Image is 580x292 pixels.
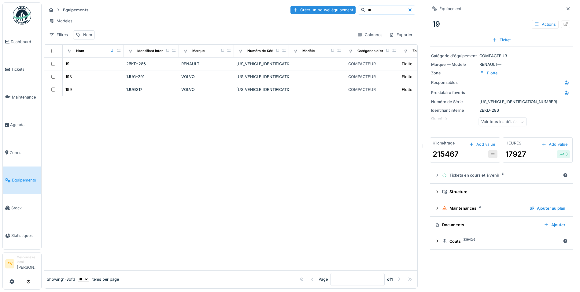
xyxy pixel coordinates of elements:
[467,140,497,148] div: Add value
[65,74,72,80] div: 198
[302,48,315,54] div: Modèle
[431,107,477,113] div: Identifiant interne
[348,87,376,92] div: COMPACTEUR
[236,61,286,67] div: [US_VEHICLE_IDENTIFICATION_NUMBER]
[10,122,39,128] span: Agenda
[439,6,461,12] div: Équipement
[505,140,521,146] div: HEURES
[386,30,415,39] div: Exporter
[47,276,75,282] div: Showing 1 - 3 of 3
[5,255,39,274] a: FV Gestionnaire local[PERSON_NAME]
[442,189,565,195] div: Structure
[247,48,275,54] div: Numéro de Série
[11,233,39,238] span: Statistiques
[17,255,39,273] li: [PERSON_NAME]
[65,87,72,92] div: 199
[442,205,525,211] div: Maintenances
[3,56,41,84] a: Tickets
[431,62,477,67] div: Marque — Modèle
[12,177,39,183] span: Équipements
[181,61,231,67] div: RENAULT
[137,48,167,54] div: Identifiant interne
[527,204,568,212] div: Ajouter au plan
[348,61,376,67] div: COMPACTEUR
[78,276,119,282] div: items per page
[432,236,570,247] summary: Coûts33642 €
[442,238,560,244] div: Coûts
[319,276,328,282] div: Page
[76,48,84,54] div: Nom
[402,74,412,80] div: Flotte
[505,149,526,160] div: 17927
[442,172,560,178] div: Tickets en cours et à venir
[3,111,41,139] a: Agenda
[65,61,69,67] div: 19
[432,170,570,181] summary: Tickets en cours et à venir5
[431,53,477,59] div: Catégorie d'équipement
[432,219,570,230] summary: DocumentsAjouter
[17,255,39,264] div: Gestionnaire local
[412,48,421,54] div: Zone
[532,20,559,29] div: Actions
[290,6,356,14] div: Créer un nouvel équipement
[3,167,41,194] a: Équipements
[431,99,571,105] div: [US_VEHICLE_IDENTIFICATION_NUMBER]
[46,30,71,39] div: Filtres
[487,70,497,76] div: Flotte
[126,74,176,80] div: 1JUG-291
[432,186,570,197] summary: Structure
[236,74,286,80] div: [US_VEHICLE_IDENTIFICATION_NUMBER]
[541,221,568,229] div: Ajouter
[559,151,568,157] div: 3
[3,139,41,167] a: Zones
[181,74,231,80] div: VOLVO
[431,70,477,76] div: Zone
[433,140,455,146] div: Kilométrage
[431,62,571,67] div: RENAULT —
[181,87,231,92] div: VOLVO
[432,203,570,214] summary: Maintenances3Ajouter au plan
[11,39,39,45] span: Dashboard
[126,87,176,92] div: 1JUG317
[355,30,385,39] div: Colonnes
[3,194,41,222] a: Stock
[126,61,176,67] div: 2BKD-286
[387,276,393,282] strong: of 1
[348,74,376,80] div: COMPACTEUR
[192,48,205,54] div: Marque
[402,61,412,67] div: Flotte
[5,259,14,268] li: FV
[83,32,92,38] div: Nom
[478,118,526,126] div: Voir tous les détails
[12,94,39,100] span: Maintenance
[431,90,477,95] div: Prestataire favoris
[490,36,513,44] div: Ticket
[435,222,539,228] div: Documents
[539,140,570,148] div: Add value
[430,16,573,32] div: 19
[3,28,41,56] a: Dashboard
[3,83,41,111] a: Maintenance
[10,150,39,155] span: Zones
[13,6,31,24] img: Badge_color-CXgf-gQk.svg
[402,87,412,92] div: Flotte
[431,53,571,59] div: COMPACTEUR
[431,80,477,85] div: Responsables
[3,222,41,250] a: Statistiques
[431,99,477,105] div: Numéro de Série
[357,48,400,54] div: Catégories d'équipement
[431,107,571,113] div: 2BKD-286
[11,66,39,72] span: Tickets
[46,17,75,25] div: Modèles
[61,7,91,13] strong: Équipements
[236,87,286,92] div: [US_VEHICLE_IDENTIFICATION_NUMBER]
[11,205,39,211] span: Stock
[433,149,459,160] div: 215467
